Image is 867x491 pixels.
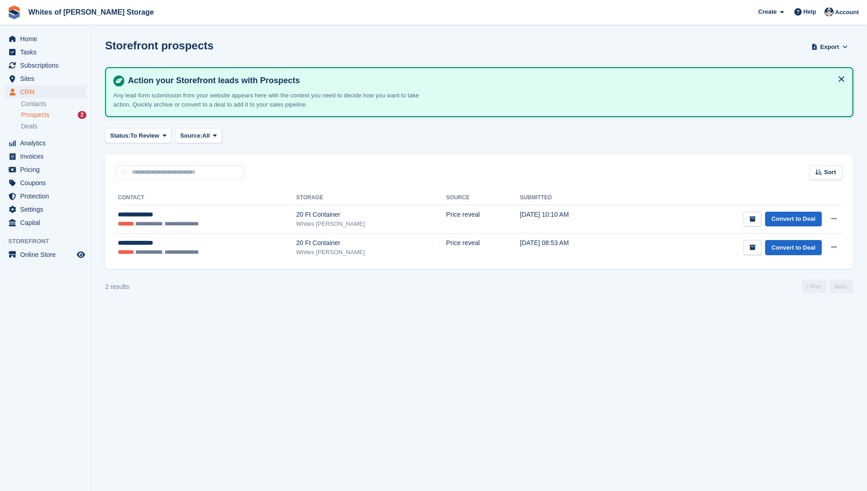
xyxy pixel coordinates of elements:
[20,32,75,45] span: Home
[5,59,86,72] a: menu
[5,248,86,261] a: menu
[446,191,520,205] th: Source
[20,72,75,85] span: Sites
[824,168,836,177] span: Sort
[5,85,86,98] a: menu
[124,75,845,86] h4: Action your Storefront leads with Prospects
[296,210,446,219] div: 20 Ft Container
[5,137,86,149] a: menu
[8,237,91,246] span: Storefront
[5,203,86,216] a: menu
[765,240,822,255] a: Convert to Deal
[20,176,75,189] span: Coupons
[25,5,158,20] a: Whites of [PERSON_NAME] Storage
[20,46,75,59] span: Tasks
[20,150,75,163] span: Invoices
[21,111,49,119] span: Prospects
[7,5,21,19] img: stora-icon-8386f47178a22dfd0bd8f6a31ec36ba5ce8667c1dd55bd0f319d3a0aa187defe.svg
[802,280,826,294] a: Previous
[5,190,86,203] a: menu
[446,234,520,262] td: Price reveal
[175,128,222,143] button: Source: All
[20,85,75,98] span: CRM
[820,43,839,52] span: Export
[520,234,627,262] td: [DATE] 08:53 AM
[113,91,433,109] p: Any lead form submission from your website appears here with the context you need to decide how y...
[5,163,86,176] a: menu
[5,150,86,163] a: menu
[180,131,202,140] span: Source:
[78,111,86,119] div: 2
[20,203,75,216] span: Settings
[5,32,86,45] a: menu
[765,212,822,227] a: Convert to Deal
[803,7,816,16] span: Help
[5,216,86,229] a: menu
[21,100,86,108] a: Contacts
[20,190,75,203] span: Protection
[296,238,446,248] div: 20 Ft Container
[20,59,75,72] span: Subscriptions
[5,72,86,85] a: menu
[5,46,86,59] a: menu
[105,39,213,52] h1: Storefront prospects
[110,131,130,140] span: Status:
[21,122,86,131] a: Deals
[800,280,855,294] nav: Page
[296,248,446,257] div: Whites [PERSON_NAME]
[520,205,627,234] td: [DATE] 10:10 AM
[446,205,520,234] td: Price reveal
[105,282,129,292] div: 2 results
[202,131,210,140] span: All
[20,137,75,149] span: Analytics
[75,249,86,260] a: Preview store
[830,280,853,294] a: Next
[758,7,777,16] span: Create
[20,216,75,229] span: Capital
[130,131,159,140] span: To Review
[824,7,834,16] img: Wendy
[296,219,446,229] div: Whites [PERSON_NAME]
[21,110,86,120] a: Prospects 2
[520,191,627,205] th: Submitted
[20,163,75,176] span: Pricing
[20,248,75,261] span: Online Store
[116,191,296,205] th: Contact
[21,122,37,131] span: Deals
[835,8,859,17] span: Account
[296,191,446,205] th: Storage
[809,39,850,54] button: Export
[105,128,171,143] button: Status: To Review
[5,176,86,189] a: menu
